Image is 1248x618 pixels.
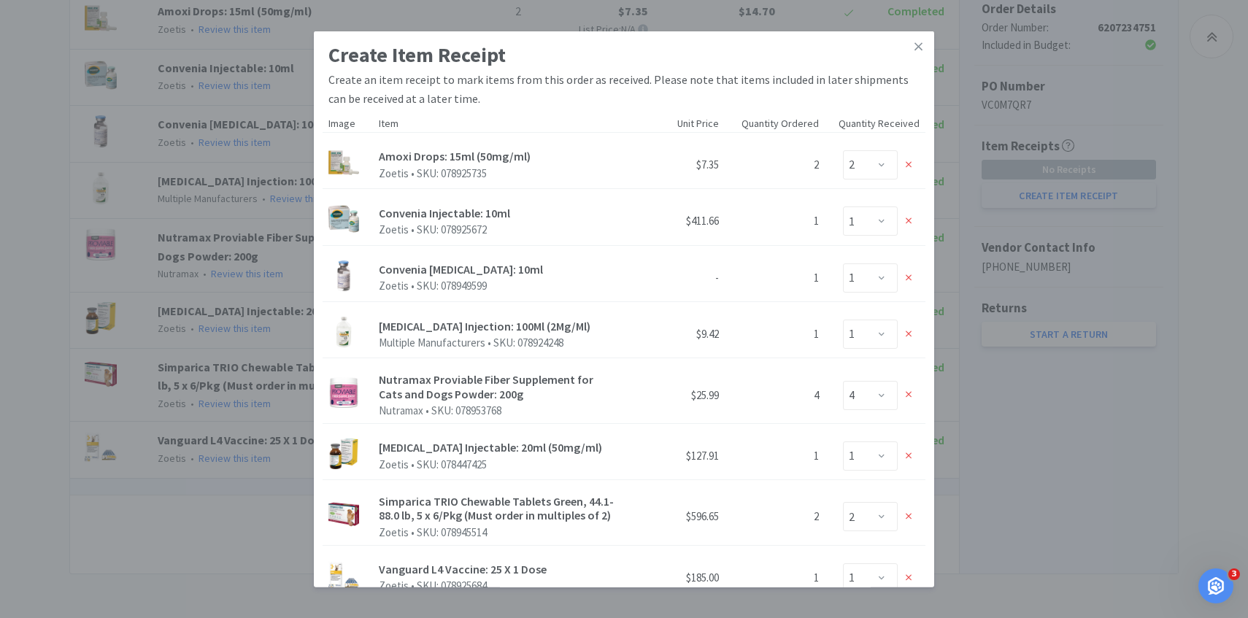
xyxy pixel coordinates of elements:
a: [MEDICAL_DATA] Injectable: 20ml (50mg/ml) [379,440,602,455]
p: Multiple Manufacturers SKU: 078924248 [379,336,618,349]
p: Zoetis SKU: 078925672 [379,223,618,236]
div: Image [323,109,373,137]
span: • [485,336,493,349]
img: 40e64c3df00a454197c5ba96d6581fa1_169444.jpeg [328,560,359,590]
h6: 1 [731,569,820,587]
h6: - [630,269,719,287]
span: • [409,166,417,180]
div: Unit Price [624,109,725,137]
iframe: Intercom live chat [1198,568,1233,603]
h6: 4 [731,386,820,403]
span: • [409,457,417,471]
div: Create Item Receipt [328,38,920,71]
h6: 1 [731,269,820,287]
img: 4684cc588f8f46c6bf1270a4d544cead_462246.jpeg [328,499,359,530]
h6: 1 [731,212,820,230]
img: c6921c37d7754ccc91a5299663211dae_800991.jpeg [328,377,359,408]
a: Nutramax Proviable Fiber Supplement for Cats and Dogs Powder: 200g [379,372,593,401]
a: [MEDICAL_DATA] Injection: 100Ml (2Mg/Ml) [379,318,590,333]
img: 8bb8164419b54b76953dd0132461f373_169590.jpeg [328,147,359,178]
span: • [423,403,431,417]
img: 9a6b545eb2b746d4a7871aba6d6e6163_169359.jpeg [328,204,359,234]
h6: 2 [731,508,820,525]
img: e9723ec4d0904896bc6acf7e937046f3_55388.jpeg [328,439,359,469]
h6: $185.00 [630,569,719,587]
h6: $7.35 [630,156,719,174]
h6: $9.42 [630,325,719,343]
a: Vanguard L4 Vaccine: 25 X 1 Dose [379,562,547,576]
p: Zoetis SKU: 078925735 [379,167,618,180]
a: Convenia [MEDICAL_DATA]: 10ml [379,262,543,277]
a: Simparica TRIO Chewable Tablets Green, 44.1-88.0 lb, 5 x 6/Pkg (Must order in multiples of 2) [379,494,614,522]
p: Zoetis SKU: 078447425 [379,457,618,471]
img: bfd8250dfa9f4233abdd06d8ef875989_155172.jpeg [328,317,359,347]
h6: 2 [731,156,820,174]
h6: $596.65 [630,508,719,525]
span: 3 [1228,568,1240,580]
h6: $411.66 [630,212,719,230]
p: Zoetis SKU: 078925684 [379,579,618,592]
span: • [409,279,417,293]
p: Zoetis SKU: 078949599 [379,279,618,293]
span: • [409,579,417,592]
div: Quantity Received [825,109,925,137]
h6: 1 [731,447,820,465]
h6: 1 [731,325,820,343]
h6: $127.91 [630,447,719,465]
a: Convenia Injectable: 10ml [379,206,510,220]
img: 8fcfb29f8112438cac37b7888bebfc2a_589387.jpeg [328,260,359,291]
div: Quantity Ordered [725,109,825,137]
div: Create an item receipt to mark items from this order as received. Please note that items included... [328,71,920,108]
p: Nutramax SKU: 078953768 [379,404,618,417]
p: Zoetis SKU: 078945514 [379,525,618,538]
h6: $25.99 [630,386,719,403]
div: Item [373,109,624,137]
span: • [409,223,417,236]
span: • [409,525,417,538]
a: Amoxi Drops: 15ml (50mg/ml) [379,149,531,163]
